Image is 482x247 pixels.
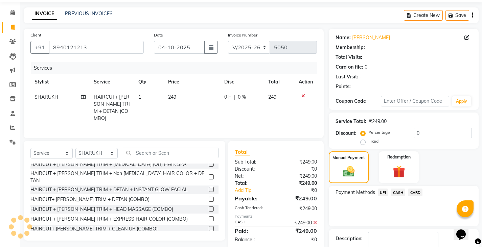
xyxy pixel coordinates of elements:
span: | [234,94,235,101]
a: INVOICE [32,8,57,20]
div: HAIRCUT + [PERSON_NAME] TRIM + [MEDICAL_DATA] (OR) HAIR SPA [30,161,186,168]
label: Percentage [368,129,390,135]
div: Net: [230,173,276,180]
div: ₹249.00 [276,205,322,212]
div: Description: [336,235,363,242]
span: 249 [168,94,176,100]
span: Total [235,148,250,155]
span: 249 [268,94,276,100]
div: Name: [336,34,351,41]
span: 0 F [224,94,231,101]
div: Last Visit: [336,73,358,80]
div: ₹249.00 [276,227,322,235]
div: Sub Total: [230,158,276,166]
span: CASH [391,189,405,196]
span: SHARUKH [35,94,58,100]
div: ₹0 [276,236,322,243]
div: ₹0 [276,166,322,173]
th: Price [164,74,220,90]
span: 1 [138,94,141,100]
div: HAIRCUT+ [PERSON_NAME] TRIM + CLEAN UP (COMBO) [30,225,158,232]
div: HAIRCUT + [PERSON_NAME] TRIM + Non [MEDICAL_DATA] HAIR COLOR + DETAN [30,170,206,184]
div: HAIRCUT + [PERSON_NAME] TRIM + DETAN + INSTANT GLOW FACIAL [30,186,188,193]
div: Discount: [230,166,276,173]
th: Action [295,74,317,90]
div: ₹0 [283,187,322,194]
th: Total [264,74,295,90]
a: [PERSON_NAME] [352,34,390,41]
th: Disc [220,74,264,90]
div: CASH [230,219,276,226]
a: Add Tip [230,187,283,194]
button: Create New [404,10,443,21]
button: Save [445,10,469,21]
iframe: chat widget [454,220,475,240]
span: UPI [378,189,388,196]
div: Discount: [336,130,357,137]
div: Total: [230,180,276,187]
div: Paid: [230,227,276,235]
input: Search or Scan [123,148,219,158]
div: 0 [365,64,367,71]
div: Services [31,62,322,74]
div: Card on file: [336,64,363,71]
button: Apply [452,96,471,106]
span: Payment Methods [336,189,375,196]
div: Balance : [230,236,276,243]
div: Coupon Code [336,98,381,105]
div: Payments [235,214,317,219]
button: +91 [30,41,49,54]
label: Invoice Number [228,32,257,38]
div: - [360,73,362,80]
div: Points: [336,83,351,90]
div: HAIRCUT+ [PERSON_NAME] TRIM + DETAN (COMBO) [30,196,150,203]
input: Enter Offer / Coupon Code [381,96,449,106]
div: Membership: [336,44,365,51]
label: Manual Payment [332,155,365,161]
div: ₹249.00 [276,219,322,226]
label: Date [154,32,163,38]
div: ₹249.00 [276,180,322,187]
img: _gift.svg [389,164,409,179]
th: Service [90,74,134,90]
div: ₹249.00 [276,158,322,166]
span: 0 % [238,94,246,101]
th: Stylist [30,74,90,90]
div: Payable: [230,194,276,202]
div: Cash Tendered: [230,205,276,212]
th: Qty [134,74,164,90]
div: HAIRCUT + [PERSON_NAME] TRIM + EXPRESS HAIR COLOR (COMBO) [30,216,188,223]
div: Total Visits: [336,54,362,61]
div: HAIRCUT + [PERSON_NAME] TRIM + HEAD MASSAGE (COMBO) [30,206,173,213]
a: PREVIOUS INVOICES [65,10,113,17]
div: ₹249.00 [276,194,322,202]
label: Fixed [368,138,378,144]
label: Client [30,32,41,38]
input: Search by Name/Mobile/Email/Code [49,41,144,54]
div: Service Total: [336,118,366,125]
div: ₹249.00 [369,118,387,125]
label: Redemption [387,154,411,160]
img: _cash.svg [339,165,358,178]
span: HAIRCUT+ [PERSON_NAME] TRIM + DETAN (COMBO) [94,94,130,121]
span: CARD [408,189,422,196]
div: ₹249.00 [276,173,322,180]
